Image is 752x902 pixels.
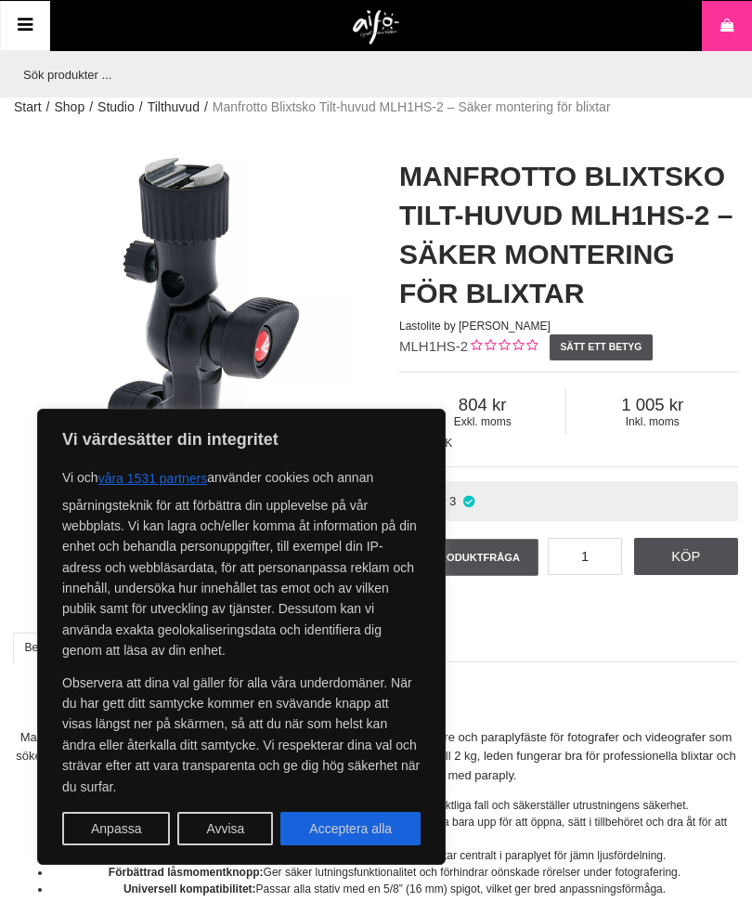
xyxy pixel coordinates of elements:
span: Inkl. moms [566,415,738,428]
a: Köp [634,538,739,575]
input: Sök produkter ... [14,51,729,98]
span: I lager [412,494,447,508]
a: Shop [54,98,84,117]
button: våra 1531 partners [98,462,208,495]
p: Vi och använder cookies och annan spårningsteknik för att förbättra din upplevelse på vår webbpla... [62,462,421,661]
span: 804 [399,395,565,415]
img: logo.png [353,10,400,46]
span: / [204,98,208,117]
p: Vi värdesätter din integritet [62,428,421,451]
i: I lager [460,494,476,508]
button: Acceptera alla [280,812,421,845]
strong: Universell kompatibilitet: [123,882,256,895]
span: / [139,98,143,117]
a: Beskrivning [13,633,94,662]
button: Anpassa [62,812,170,845]
span: 3 [449,494,456,508]
a: Produktfråga [399,539,538,576]
a: Sätt ett betyg [550,334,653,360]
a: Start [14,98,42,117]
a: Tilthuvud [148,98,200,117]
div: Vi värdesätter din integritet [37,409,446,865]
span: MLH1HS-2 [399,338,468,354]
li: Passar alla stativ med en 5/8” (16 mm) spigot, vilket ger bred anpassningsförmåga. [51,881,738,897]
span: Lastolite by [PERSON_NAME] [399,320,551,333]
a: Studio [97,98,135,117]
h1: Manfrotto Blixtsko Tilt-huvud MLH1HS-2 – Säker montering för blixtar [399,157,738,313]
h2: Beskrivning [14,692,738,715]
p: Manfrotto Cold Shoe Tilt Head MLH1HS-2 är en mångsidig och robust blixthållare och paraplyfäste f... [14,728,738,786]
div: Kundbetyg: 0 [468,337,538,357]
p: Observera att dina val gäller för alla våra underdomäner. När du har gett ditt samtycke kommer en... [62,673,421,797]
span: Exkl. moms [399,415,565,428]
span: Manfrotto Blixtsko Tilt-huvud MLH1HS-2 – Säker montering för blixtar [213,98,611,117]
strong: Förbättrad låsmomentknopp: [109,866,264,879]
span: / [89,98,93,117]
button: Avvisa [177,812,273,845]
img: Manfrotto Blixtsko Tilt-huvud MLH1HS-2 [16,482,95,561]
span: 1 005 [566,395,738,415]
li: Ger säker lutningsfunktionalitet och förhindrar oönskade rörelser under fotografering. [51,864,738,881]
span: / [46,98,50,117]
